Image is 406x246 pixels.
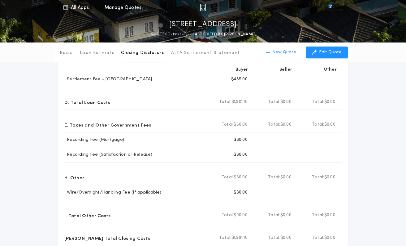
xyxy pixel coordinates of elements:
p: QUOTE SD-13198-TC - LAST EDITED BY [PERSON_NAME] [151,31,255,38]
b: Total: [312,174,324,181]
b: Total: [312,212,324,218]
b: Total: [268,99,280,105]
span: $0.00 [324,174,335,181]
p: Basic [60,50,72,56]
span: $60.00 [234,122,248,128]
b: Total: [312,99,324,105]
p: Closing Disclosure [121,50,165,56]
button: Edit Quote [306,47,348,58]
p: $30.00 [234,190,248,196]
b: Total: [219,99,231,105]
b: Total: [268,174,280,181]
span: $30.00 [234,174,248,181]
button: New Quote [260,47,302,58]
p: I. Total Other Costs [64,210,111,220]
p: $485.00 [231,76,248,83]
p: New Quote [272,49,296,56]
p: Edit Quote [319,49,342,56]
b: Total: [268,212,280,218]
img: vs-icon [317,4,343,11]
span: $1,901.10 [231,99,248,105]
b: Total: [268,235,280,241]
span: $90.00 [234,212,248,218]
p: H. Other [64,172,84,182]
img: img [200,4,206,11]
p: [STREET_ADDRESS] [169,20,237,29]
p: Settlement Fee - [GEOGRAPHIC_DATA] [64,76,152,83]
span: $0.00 [324,99,335,105]
span: $0.00 [324,212,335,218]
b: Total: [312,235,324,241]
b: Total: [268,122,280,128]
p: Recording Fee (Satisfaction or Release) [64,152,152,158]
p: $30.00 [234,152,248,158]
p: D. Total Loan Costs [64,97,110,107]
span: $0.00 [324,235,335,241]
p: Recording Fee (Mortgage) [64,137,124,143]
span: $0.00 [324,122,335,128]
span: $0.00 [280,99,292,105]
span: $0.00 [280,212,292,218]
p: Seller [279,67,292,73]
p: E. Taxes and Other Government Fees [64,120,151,130]
p: [PERSON_NAME] Total Closing Costs [64,233,150,243]
b: Total: [219,235,231,241]
p: ALTA Settlement Statement [171,50,240,56]
span: $1,991.10 [231,235,248,241]
span: $0.00 [280,122,292,128]
b: Total: [222,174,234,181]
span: $0.00 [280,174,292,181]
p: Loan Estimate [80,50,115,56]
b: Total: [222,212,234,218]
b: Total: [312,122,324,128]
b: Total: [222,122,234,128]
span: $0.00 [280,235,292,241]
p: Other [324,67,337,73]
p: $30.00 [234,137,248,143]
p: Wire/Overnight/Handling Fee (if applicable) [64,190,161,196]
p: Buyer [235,67,248,73]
